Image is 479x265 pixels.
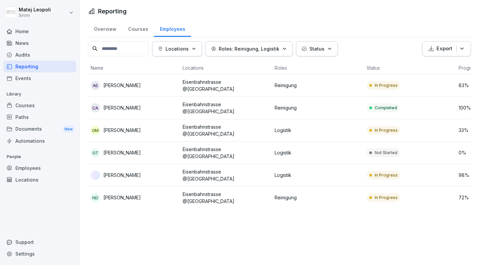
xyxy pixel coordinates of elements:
p: [PERSON_NAME] [103,172,141,179]
a: Employees [3,162,76,174]
p: 0 % [459,149,479,156]
p: Locations [166,45,189,52]
p: Roles: Reinigung, Logistik [219,45,279,52]
p: Logistik [275,172,361,179]
p: Eisenbahnstrasse @[GEOGRAPHIC_DATA] [183,123,269,137]
a: Paths [3,111,76,123]
p: People [3,151,76,162]
div: ND [91,193,100,202]
p: [PERSON_NAME] [103,104,141,111]
p: Export [437,45,452,53]
p: [PERSON_NAME] [103,194,141,201]
th: Roles [272,62,364,74]
div: Support [3,236,76,248]
a: Home [3,25,76,37]
button: Export [422,41,471,56]
p: Reinigung [275,104,361,111]
p: In Progress [375,172,398,178]
h1: Reporting [98,7,127,16]
a: Automations [3,135,76,147]
a: Locations [3,174,76,186]
p: 33 % [459,127,479,134]
p: 100 % [459,104,479,111]
div: CA [91,103,100,113]
p: Reinigung [275,194,361,201]
p: Status [309,45,324,52]
th: Status [364,62,456,74]
img: ia3zw4ydat6vmnm4pjigb6sd.png [91,171,100,180]
div: GT [91,148,100,157]
p: Matej Leopoli [19,7,51,13]
p: In Progress [375,127,398,133]
div: Documents [3,123,76,135]
p: Not Started [375,150,397,156]
p: [PERSON_NAME] [103,127,141,134]
a: Audits [3,49,76,61]
button: Status [296,41,338,56]
th: Locations [180,62,272,74]
p: 83 % [459,82,479,89]
button: Locations [152,41,202,56]
p: Eisenbahnstrasse @[GEOGRAPHIC_DATA] [183,101,269,115]
a: Events [3,72,76,84]
button: Roles: Reinigung, Logistik [205,41,293,56]
p: Eisenbahnstrasse @[GEOGRAPHIC_DATA] [183,168,269,182]
p: Library [3,89,76,100]
p: 72 % [459,194,479,201]
p: Eisenbahnstrasse @[GEOGRAPHIC_DATA] [183,146,269,160]
p: Logistik [275,127,361,134]
p: 98 % [459,172,479,179]
p: Reinigung [275,82,361,89]
div: GM [91,126,100,135]
p: Eisenbahnstrasse @[GEOGRAPHIC_DATA] [183,78,269,92]
th: Name [88,62,180,74]
a: DocumentsNew [3,123,76,135]
a: Settings [3,248,76,260]
p: [PERSON_NAME] [103,149,141,156]
p: Eisenbahnstrasse @[GEOGRAPHIC_DATA] [183,191,269,205]
a: Reporting [3,61,76,72]
a: Courses [3,100,76,111]
p: In Progress [375,195,398,201]
a: Overview [88,20,122,37]
a: Courses [122,20,154,37]
p: [PERSON_NAME] [103,82,141,89]
div: AS [91,81,100,90]
p: Sironi [19,13,51,18]
div: New [63,125,74,133]
p: Logistik [275,149,361,156]
a: News [3,37,76,49]
p: Completed [375,105,397,111]
p: In Progress [375,82,398,88]
a: Employees [154,20,191,37]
